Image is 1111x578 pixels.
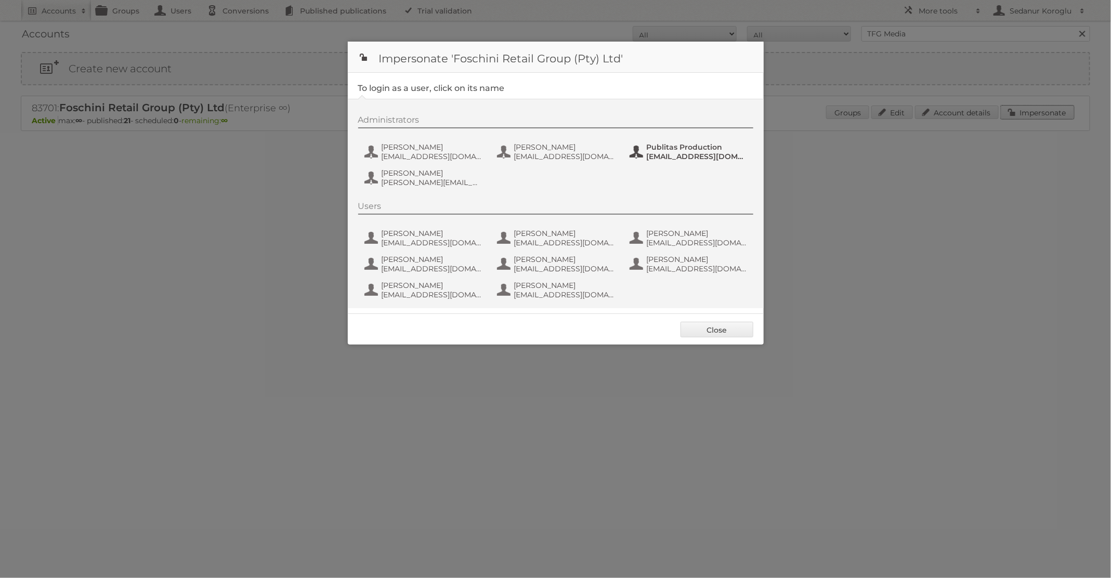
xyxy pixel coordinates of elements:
[358,201,753,215] div: Users
[496,141,618,162] button: [PERSON_NAME] [EMAIL_ADDRESS][DOMAIN_NAME]
[363,254,486,274] button: [PERSON_NAME] [EMAIL_ADDRESS][DOMAIN_NAME]
[514,255,615,264] span: [PERSON_NAME]
[496,228,618,248] button: [PERSON_NAME] [EMAIL_ADDRESS][DOMAIN_NAME]
[629,228,751,248] button: [PERSON_NAME] [EMAIL_ADDRESS][DOMAIN_NAME]
[382,238,482,247] span: [EMAIL_ADDRESS][DOMAIN_NAME]
[629,141,751,162] button: Publitas Production [EMAIL_ADDRESS][DOMAIN_NAME]
[647,264,748,273] span: [EMAIL_ADDRESS][DOMAIN_NAME]
[681,322,753,337] a: Close
[382,264,482,273] span: [EMAIL_ADDRESS][DOMAIN_NAME]
[514,229,615,238] span: [PERSON_NAME]
[647,229,748,238] span: [PERSON_NAME]
[358,83,505,93] legend: To login as a user, click on its name
[382,281,482,290] span: [PERSON_NAME]
[348,42,764,73] h1: Impersonate 'Foschini Retail Group (Pty) Ltd'
[382,152,482,161] span: [EMAIL_ADDRESS][DOMAIN_NAME]
[382,229,482,238] span: [PERSON_NAME]
[382,178,482,187] span: [PERSON_NAME][EMAIL_ADDRESS][DOMAIN_NAME]
[629,254,751,274] button: [PERSON_NAME] [EMAIL_ADDRESS][DOMAIN_NAME]
[358,115,753,128] div: Administrators
[514,290,615,299] span: [EMAIL_ADDRESS][DOMAIN_NAME]
[647,255,748,264] span: [PERSON_NAME]
[363,141,486,162] button: [PERSON_NAME] [EMAIL_ADDRESS][DOMAIN_NAME]
[382,142,482,152] span: [PERSON_NAME]
[647,238,748,247] span: [EMAIL_ADDRESS][DOMAIN_NAME]
[363,167,486,188] button: [PERSON_NAME] [PERSON_NAME][EMAIL_ADDRESS][DOMAIN_NAME]
[647,142,748,152] span: Publitas Production
[363,228,486,248] button: [PERSON_NAME] [EMAIL_ADDRESS][DOMAIN_NAME]
[514,238,615,247] span: [EMAIL_ADDRESS][DOMAIN_NAME]
[382,255,482,264] span: [PERSON_NAME]
[382,290,482,299] span: [EMAIL_ADDRESS][DOMAIN_NAME]
[647,152,748,161] span: [EMAIL_ADDRESS][DOMAIN_NAME]
[496,254,618,274] button: [PERSON_NAME] [EMAIL_ADDRESS][DOMAIN_NAME]
[514,142,615,152] span: [PERSON_NAME]
[382,168,482,178] span: [PERSON_NAME]
[514,264,615,273] span: [EMAIL_ADDRESS][DOMAIN_NAME]
[514,152,615,161] span: [EMAIL_ADDRESS][DOMAIN_NAME]
[363,280,486,300] button: [PERSON_NAME] [EMAIL_ADDRESS][DOMAIN_NAME]
[496,280,618,300] button: [PERSON_NAME] [EMAIL_ADDRESS][DOMAIN_NAME]
[514,281,615,290] span: [PERSON_NAME]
